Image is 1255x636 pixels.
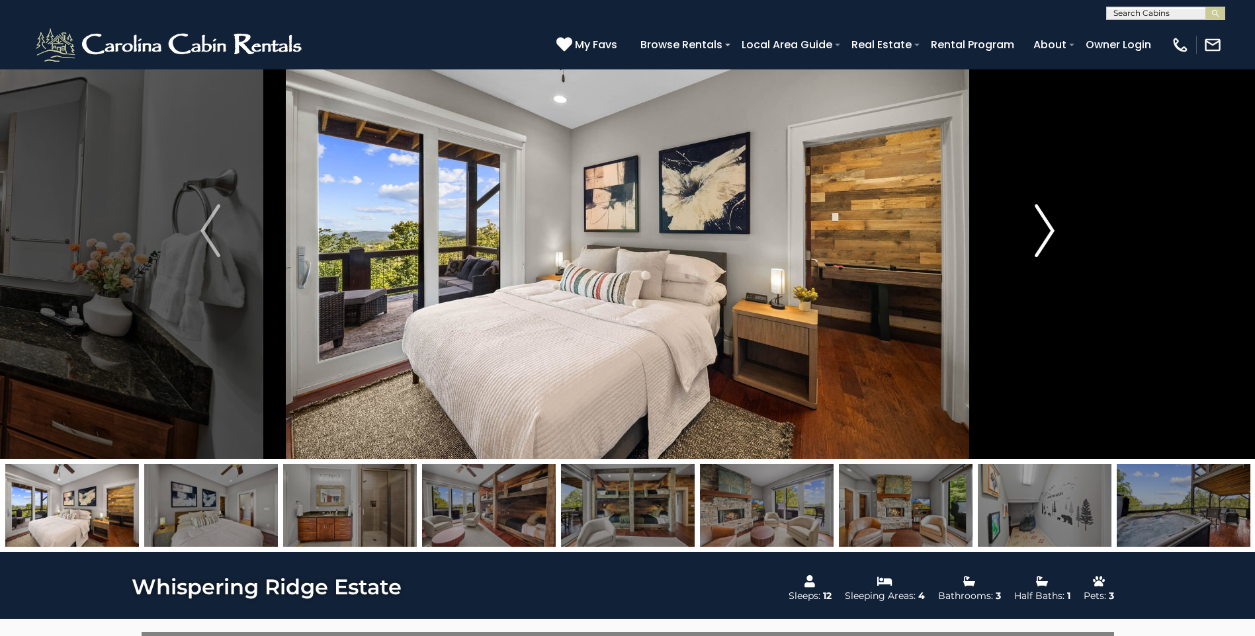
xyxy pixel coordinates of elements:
img: 169529985 [144,464,278,547]
img: 169529983 [5,464,139,547]
a: Browse Rentals [634,33,729,56]
img: 169529998 [422,464,556,547]
a: About [1027,33,1073,56]
img: White-1-2.png [33,25,308,65]
img: phone-regular-white.png [1171,36,1190,54]
a: Real Estate [845,33,918,56]
img: arrow [1035,204,1055,257]
img: mail-regular-white.png [1203,36,1222,54]
a: Local Area Guide [735,33,839,56]
img: 169529993 [839,464,973,547]
img: 169529995 [561,464,695,547]
button: Next [973,3,1117,459]
button: Previous [138,3,282,459]
img: 169530000 [978,464,1111,547]
img: 169529992 [700,464,834,547]
a: Rental Program [924,33,1021,56]
img: 169529988 [283,464,417,547]
img: arrow [200,204,220,257]
img: 169530002 [1117,464,1250,547]
span: My Favs [575,36,617,53]
a: Owner Login [1079,33,1158,56]
a: My Favs [556,36,621,54]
